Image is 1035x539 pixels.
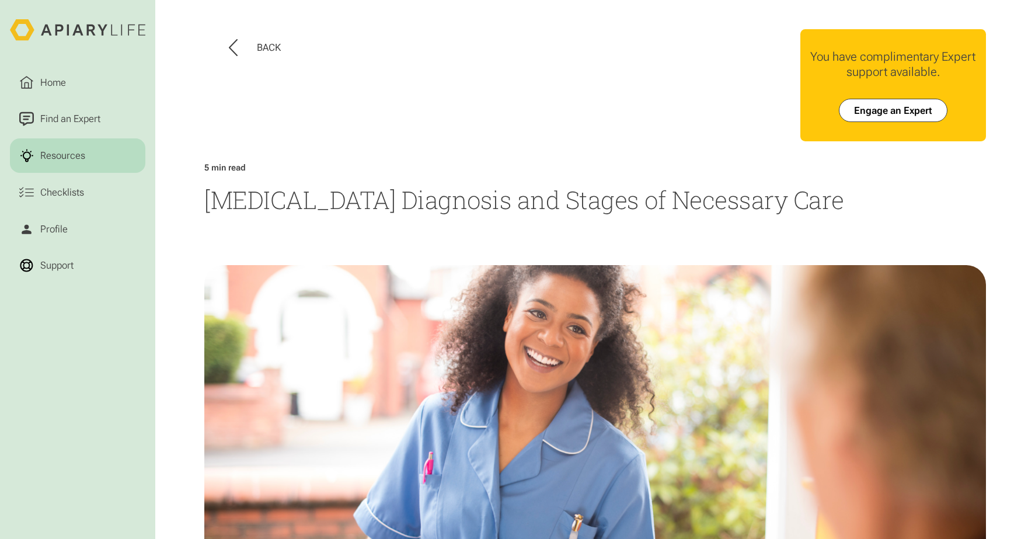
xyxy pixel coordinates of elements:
button: Back [229,39,281,56]
div: Find an Expert [38,112,103,126]
div: Profile [38,222,70,237]
div: Back [257,41,281,54]
div: Checklists [38,185,86,200]
a: Engage an Expert [839,99,947,122]
div: Home [38,75,68,90]
a: Profile [10,212,146,246]
div: Support [38,258,76,273]
div: You have complimentary Expert support available. [810,49,977,79]
a: Find an Expert [10,102,146,137]
h1: [MEDICAL_DATA] Diagnosis and Stages of Necessary Care [204,183,986,216]
div: Resources [38,148,88,163]
a: Home [10,65,146,100]
a: Support [10,248,146,283]
a: Resources [10,138,146,173]
a: Checklists [10,175,146,210]
div: 5 min read [204,162,246,173]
